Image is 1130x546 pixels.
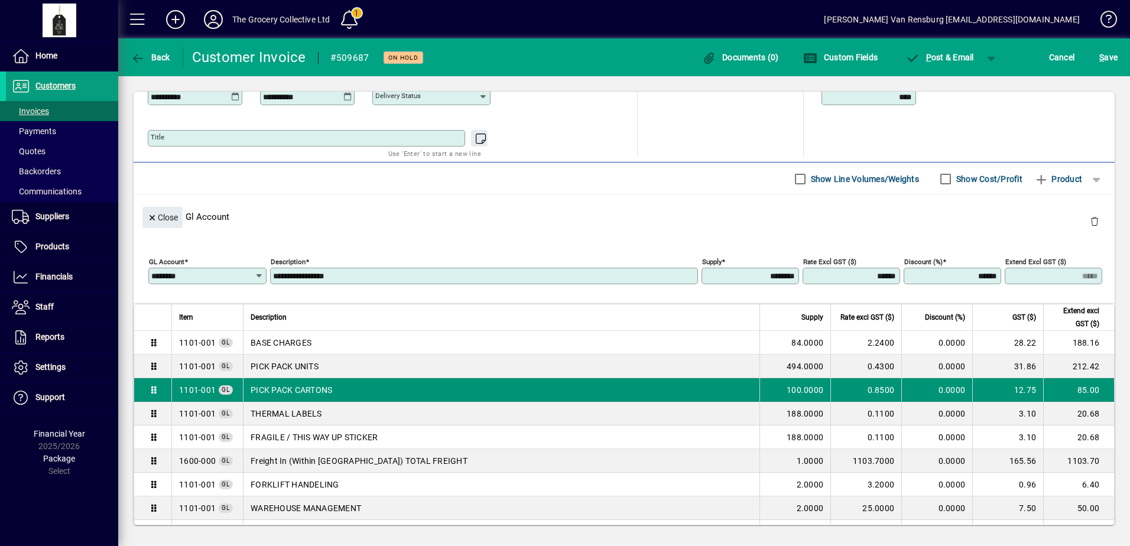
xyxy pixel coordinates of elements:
[702,53,779,62] span: Documents (0)
[801,311,823,324] span: Supply
[926,53,931,62] span: P
[1043,355,1114,378] td: 212.42
[901,355,972,378] td: 0.0000
[222,481,230,487] span: GL
[838,337,894,349] div: 2.2400
[6,181,118,201] a: Communications
[972,378,1043,402] td: 12.75
[222,386,230,393] span: GL
[838,431,894,443] div: 0.1100
[1043,449,1114,473] td: 1103.70
[34,429,85,438] span: Financial Year
[797,479,824,490] span: 2.0000
[12,106,49,116] span: Invoices
[803,258,856,266] mat-label: Rate excl GST ($)
[251,337,311,349] span: BASE CHARGES
[800,47,881,68] button: Custom Fields
[787,360,823,372] span: 494.0000
[6,141,118,161] a: Quotes
[151,133,164,141] mat-label: Title
[1043,378,1114,402] td: 85.00
[251,479,339,490] span: FORKLIFT HANDELING
[901,402,972,425] td: 0.0000
[972,496,1043,520] td: 7.50
[838,479,894,490] div: 3.2000
[699,47,782,68] button: Documents (0)
[972,402,1043,425] td: 3.10
[808,173,919,185] label: Show Line Volumes/Weights
[179,408,216,420] span: Warehousing
[972,355,1043,378] td: 31.86
[222,505,230,511] span: GL
[803,53,878,62] span: Custom Fields
[1043,496,1114,520] td: 50.00
[972,331,1043,355] td: 28.22
[179,455,216,467] span: Freight In (Within NZ)
[222,363,230,369] span: GL
[35,81,76,90] span: Customers
[838,502,894,514] div: 25.0000
[972,473,1043,496] td: 0.96
[900,47,980,68] button: Post & Email
[1096,47,1121,68] button: Save
[1043,520,1114,544] td: 240.00
[954,173,1022,185] label: Show Cost/Profit
[134,195,1115,238] div: Gl Account
[251,311,287,324] span: Description
[12,126,56,136] span: Payments
[1043,331,1114,355] td: 188.16
[222,339,230,346] span: GL
[388,147,481,160] mat-hint: Use 'Enter' to start a new line
[35,302,54,311] span: Staff
[797,502,824,514] span: 2.0000
[702,258,722,266] mat-label: Supply
[251,431,378,443] span: FRAGILE / THIS WAY UP STICKER
[972,520,1043,544] td: 36.00
[194,9,232,30] button: Profile
[1049,48,1075,67] span: Cancel
[35,272,73,281] span: Financials
[131,53,170,62] span: Back
[901,378,972,402] td: 0.0000
[330,48,369,67] div: #509687
[251,384,332,396] span: PICK PACK CARTONS
[797,455,824,467] span: 1.0000
[904,258,943,266] mat-label: Discount (%)
[1028,168,1088,190] button: Product
[179,479,216,490] span: Warehousing
[251,408,322,420] span: THERMAL LABELS
[179,431,216,443] span: Warehousing
[1092,2,1115,41] a: Knowledge Base
[271,258,306,266] mat-label: Description
[35,212,69,221] span: Suppliers
[35,362,66,372] span: Settings
[838,384,894,396] div: 0.8500
[12,187,82,196] span: Communications
[901,449,972,473] td: 0.0000
[6,121,118,141] a: Payments
[1005,258,1066,266] mat-label: Extend excl GST ($)
[1043,402,1114,425] td: 20.68
[840,311,894,324] span: Rate excl GST ($)
[179,502,216,514] span: Warehousing
[925,311,965,324] span: Discount (%)
[192,48,306,67] div: Customer Invoice
[179,337,216,349] span: Warehousing
[6,232,118,262] a: Products
[6,383,118,412] a: Support
[838,360,894,372] div: 0.4300
[838,408,894,420] div: 0.1100
[787,408,823,420] span: 188.0000
[149,258,184,266] mat-label: GL Account
[6,202,118,232] a: Suppliers
[43,454,75,463] span: Package
[251,455,467,467] span: Freight In (Within [GEOGRAPHIC_DATA]) TOTAL FREIGHT
[251,502,361,514] span: WAREHOUSE MANAGEMENT
[222,434,230,440] span: GL
[222,457,230,464] span: GL
[388,54,418,61] span: On hold
[1043,473,1114,496] td: 6.40
[118,47,183,68] app-page-header-button: Back
[35,332,64,342] span: Reports
[147,208,178,227] span: Close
